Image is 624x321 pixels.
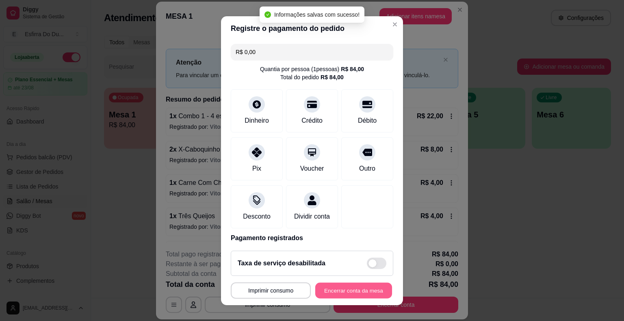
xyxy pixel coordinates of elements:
[300,164,324,174] div: Voucher
[243,212,271,221] div: Desconto
[294,212,330,221] div: Dividir conta
[252,164,261,174] div: Pix
[260,65,364,73] div: Quantia por pessoa ( 1 pessoas)
[231,233,393,243] p: Pagamento registrados
[315,282,392,298] button: Encerrar conta da mesa
[231,282,311,299] button: Imprimir consumo
[358,116,377,126] div: Débito
[264,11,271,18] span: check-circle
[301,116,323,126] div: Crédito
[236,44,388,60] input: Ex.: hambúrguer de cordeiro
[388,18,401,31] button: Close
[274,11,360,18] span: Informações salvas com sucesso!
[359,164,375,174] div: Outro
[341,65,364,73] div: R$ 84,00
[280,73,344,81] div: Total do pedido
[221,16,403,41] header: Registre o pagamento do pedido
[238,258,325,268] h2: Taxa de serviço desabilitada
[245,116,269,126] div: Dinheiro
[321,73,344,81] div: R$ 84,00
